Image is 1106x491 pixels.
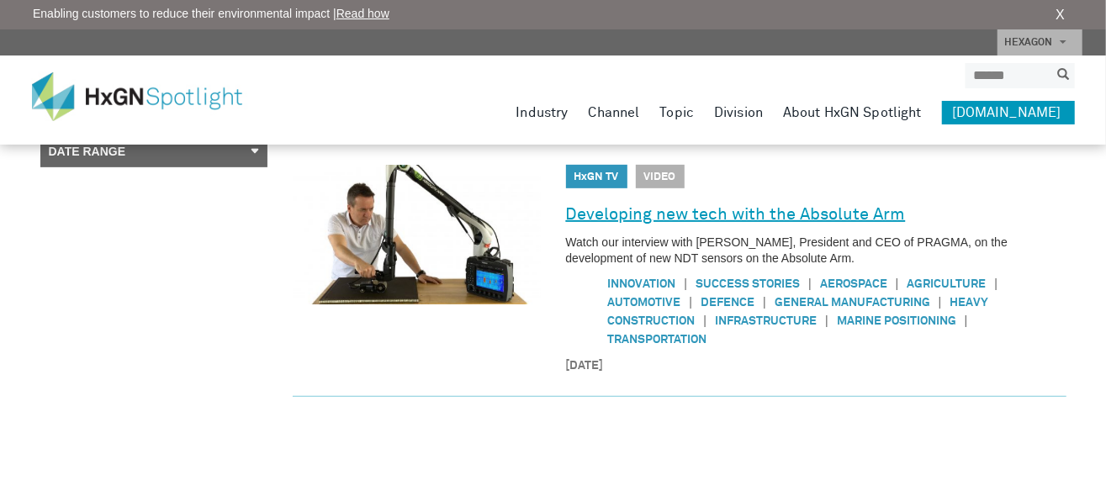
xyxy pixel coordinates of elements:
[336,7,389,20] a: Read how
[817,312,837,330] span: |
[754,293,775,311] span: |
[659,101,694,124] a: Topic
[942,101,1075,124] a: [DOMAIN_NAME]
[930,293,950,311] span: |
[820,278,887,290] a: Aerospace
[986,275,1006,293] span: |
[1056,5,1065,25] a: X
[566,357,1066,375] time: [DATE]
[714,101,763,124] a: Division
[681,293,701,311] span: |
[676,275,696,293] span: |
[956,312,976,330] span: |
[837,315,956,327] a: Marine positioning
[775,297,930,309] a: General manufacturing
[33,5,389,23] span: Enabling customers to reduce their environmental impact |
[715,315,817,327] a: Infrastructure
[998,29,1082,55] a: HEXAGON
[293,165,541,304] img: Developing new tech with the Absolute Arm
[887,275,908,293] span: |
[566,201,906,228] a: Developing new tech with the Absolute Arm
[907,278,986,290] a: Agriculture
[800,275,820,293] span: |
[608,297,681,309] a: Automotive
[636,165,685,188] span: Video
[696,278,800,290] a: Success Stories
[783,101,922,124] a: About HxGN Spotlight
[516,101,569,124] a: Industry
[608,334,707,346] a: Transportation
[32,72,267,121] img: HxGN Spotlight
[40,136,267,167] a: Date Range
[566,235,1066,267] p: Watch our interview with [PERSON_NAME], President and CEO of PRAGMA, on the development of new ND...
[574,172,619,182] a: HxGN TV
[589,101,640,124] a: Channel
[696,312,716,330] span: |
[608,278,676,290] a: Innovation
[701,297,754,309] a: Defence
